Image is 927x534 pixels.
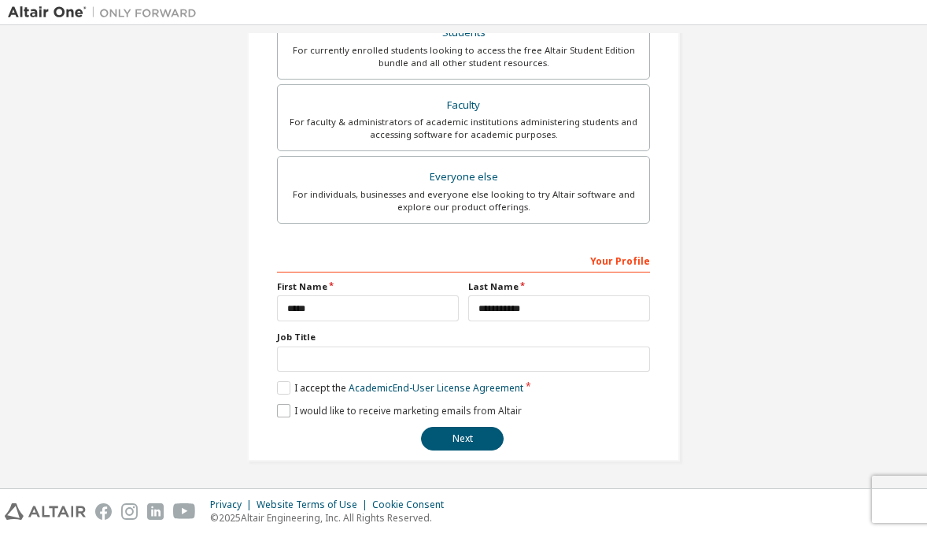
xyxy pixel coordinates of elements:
[210,499,257,511] div: Privacy
[421,427,504,451] button: Next
[287,95,640,117] div: Faculty
[468,280,650,293] label: Last Name
[277,247,650,273] div: Your Profile
[257,499,372,511] div: Website Terms of Use
[287,22,640,44] div: Students
[95,503,112,520] img: facebook.svg
[147,503,164,520] img: linkedin.svg
[277,280,459,293] label: First Name
[349,381,523,395] a: Academic End-User License Agreement
[5,503,86,520] img: altair_logo.svg
[287,166,640,188] div: Everyone else
[287,188,640,213] div: For individuals, businesses and everyone else looking to try Altair software and explore our prod...
[8,5,205,20] img: Altair One
[372,499,453,511] div: Cookie Consent
[210,511,453,525] p: © 2025 Altair Engineering, Inc. All Rights Reserved.
[287,116,640,141] div: For faculty & administrators of academic institutions administering students and accessing softwa...
[277,404,522,417] label: I would like to receive marketing emails from Altair
[277,331,650,343] label: Job Title
[173,503,196,520] img: youtube.svg
[121,503,138,520] img: instagram.svg
[277,381,523,395] label: I accept the
[287,44,640,69] div: For currently enrolled students looking to access the free Altair Student Edition bundle and all ...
